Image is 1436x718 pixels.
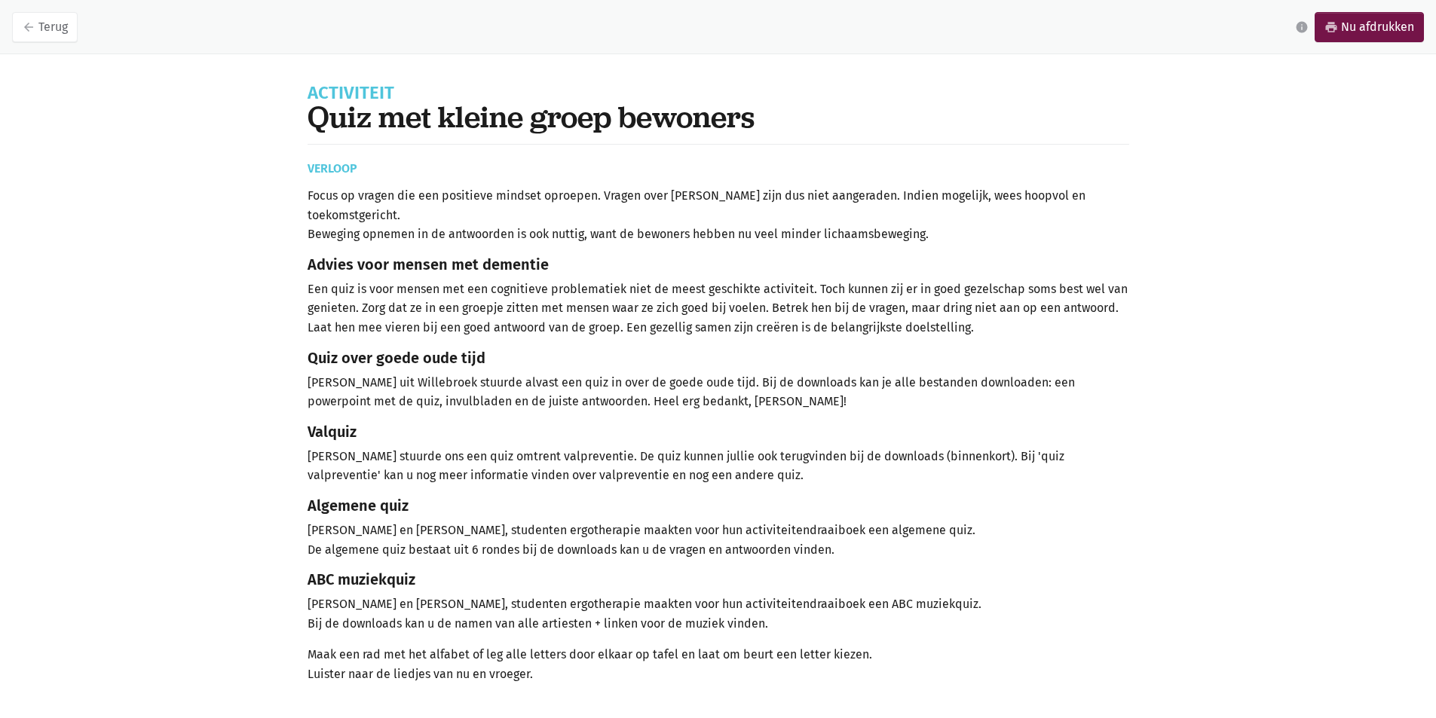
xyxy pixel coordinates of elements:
[308,521,1129,559] p: [PERSON_NAME] en [PERSON_NAME], studenten ergotherapie maakten voor hun activiteitendraaiboek een...
[12,12,78,42] a: arrow_backTerug
[308,186,1129,244] p: Focus op vragen die een positieve mindset oproepen. Vragen over [PERSON_NAME] zijn dus niet aange...
[308,497,1129,515] h5: Algemene quiz
[308,594,1129,633] p: [PERSON_NAME] en [PERSON_NAME], studenten ergotherapie maakten voor hun activiteitendraaiboek een...
[308,645,1129,683] p: Maak een rad met het alfabet of leg alle letters door elkaar op tafel en laat om beurt een letter...
[1295,20,1309,34] i: info
[308,84,1129,102] div: Activiteit
[308,350,1129,367] h5: Quiz over goede oude tijd
[308,423,1129,441] h5: Valquiz
[308,447,1129,485] p: [PERSON_NAME] stuurde ons een quiz omtrent valpreventie. De quiz kunnen jullie ook terugvinden bi...
[1324,20,1338,34] i: print
[308,571,1129,588] h5: ABC muziekquiz
[308,373,1129,411] p: [PERSON_NAME] uit Willebroek stuurde alvast een quiz in over de goede oude tijd. Bij de downloads...
[308,280,1129,338] p: Een quiz is voor mensen met een cognitieve problematiek niet de meest geschikte activiteit. Toch ...
[22,20,35,34] i: arrow_back
[308,102,1129,132] h1: Quiz met kleine groep bewoners
[308,256,1129,273] h5: Advies voor mensen met dementie
[308,163,1129,174] div: Verloop
[1315,12,1424,42] a: printNu afdrukken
